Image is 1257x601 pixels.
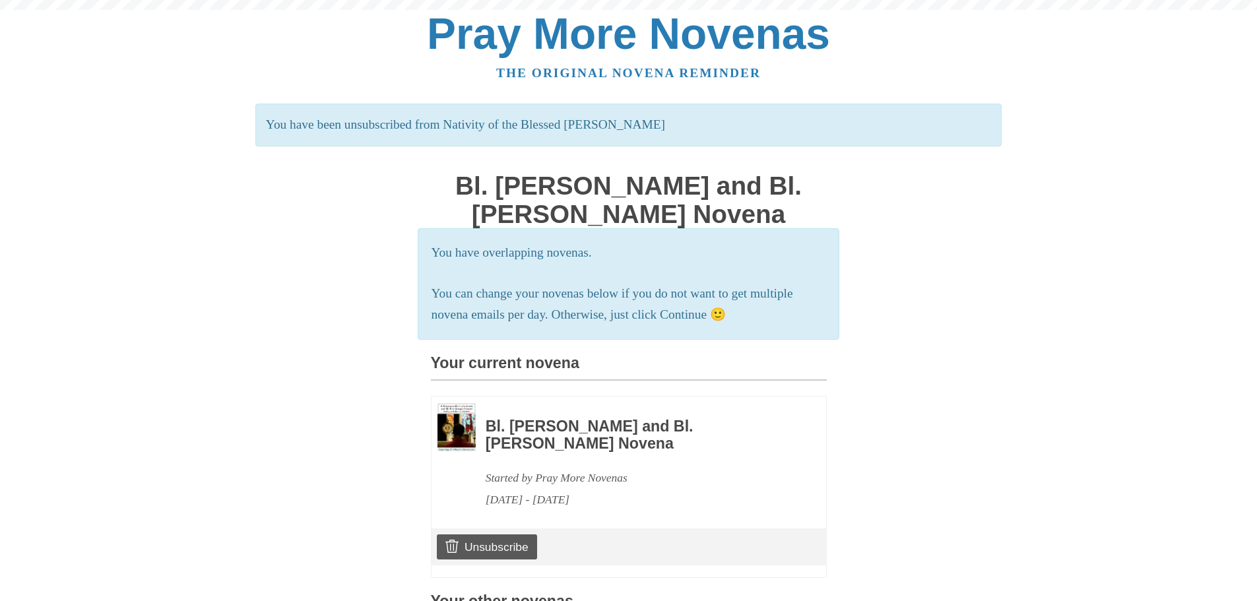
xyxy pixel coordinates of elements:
img: Novena image [437,403,476,451]
h3: Your current novena [431,355,827,381]
div: Started by Pray More Novenas [486,467,790,489]
p: You can change your novenas below if you do not want to get multiple novena emails per day. Other... [432,283,826,327]
a: Pray More Novenas [427,9,830,58]
h3: Bl. [PERSON_NAME] and Bl. [PERSON_NAME] Novena [486,418,790,452]
p: You have been unsubscribed from Nativity of the Blessed [PERSON_NAME] [255,104,1002,146]
a: Unsubscribe [437,534,536,559]
a: The original novena reminder [496,66,761,80]
h1: Bl. [PERSON_NAME] and Bl. [PERSON_NAME] Novena [431,172,827,228]
div: [DATE] - [DATE] [486,489,790,511]
p: You have overlapping novenas. [432,242,826,264]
